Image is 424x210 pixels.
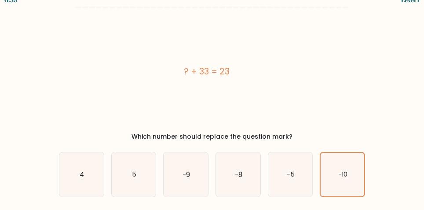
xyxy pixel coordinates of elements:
text: -8 [235,170,242,179]
div: Which number should replace the question mark? [64,132,360,141]
text: 4 [80,170,84,179]
text: -10 [338,170,347,179]
div: ? + 33 = 23 [59,65,355,78]
text: 5 [132,170,136,179]
text: -9 [183,170,190,179]
text: -5 [287,170,295,179]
